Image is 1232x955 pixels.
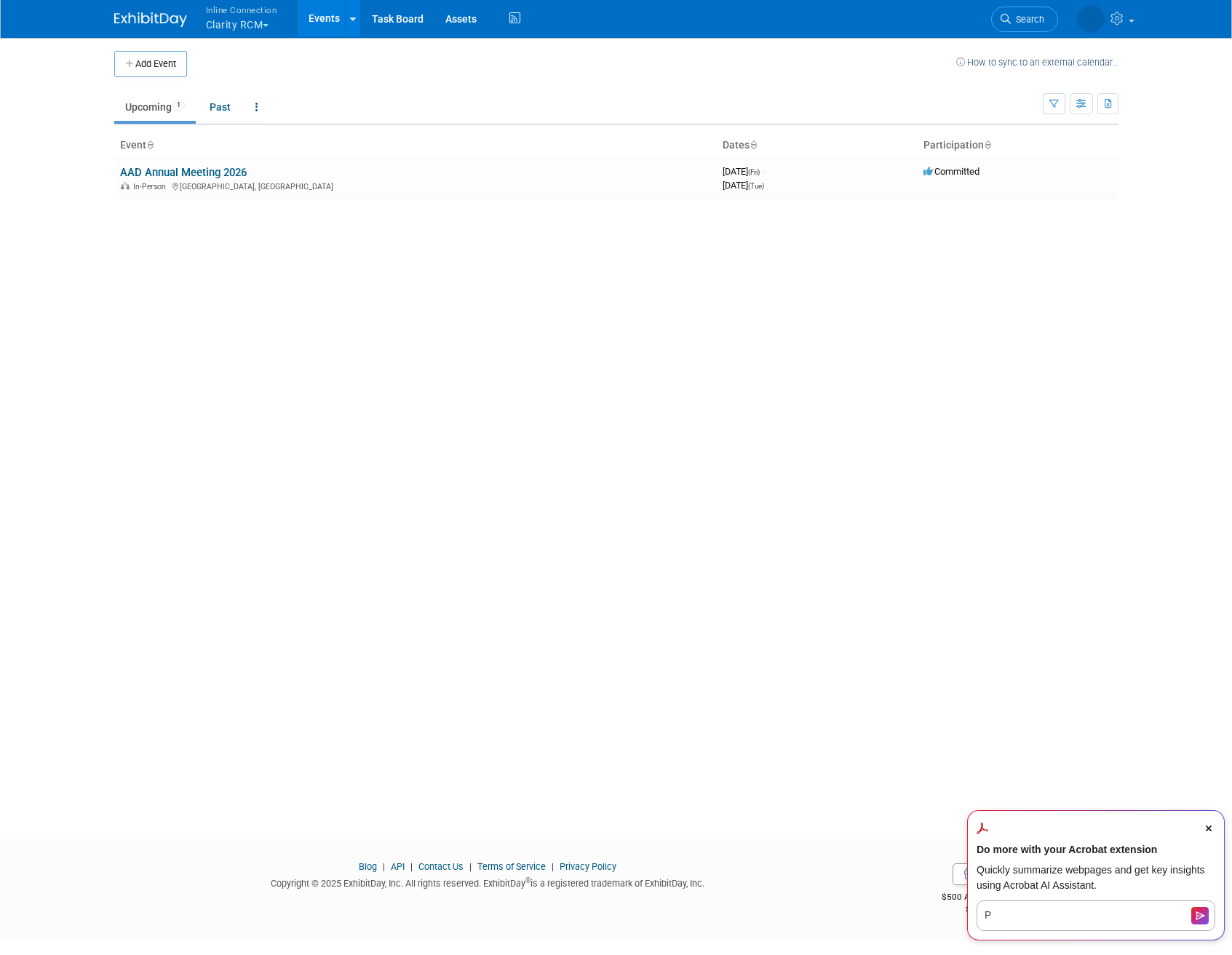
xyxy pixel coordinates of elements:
[883,881,1118,915] div: $500 Amazon gift card for you,
[748,182,764,190] span: (Tue)
[114,133,717,158] th: Event
[114,51,187,77] button: Add Event
[133,182,170,191] span: In-Person
[418,861,464,872] a: Contact Us
[956,57,1118,68] a: How to sync to an external calendar...
[206,2,277,17] span: Inline Connection
[1011,14,1044,25] span: Search
[991,7,1058,32] a: Search
[466,861,475,872] span: |
[477,861,546,872] a: Terms of Service
[199,93,242,121] a: Past
[379,861,389,872] span: |
[172,100,185,111] span: 1
[120,180,711,191] div: [GEOGRAPHIC_DATA], [GEOGRAPHIC_DATA]
[984,139,991,151] a: Sort by Participation Type
[923,166,979,177] span: Committed
[391,861,405,872] a: API
[723,180,764,191] span: [DATE]
[525,876,530,884] sup: ®
[146,139,154,151] a: Sort by Event Name
[918,133,1118,158] th: Participation
[883,903,1118,916] div: $150 off for them.
[748,168,760,176] span: (Fri)
[750,139,757,151] a: Sort by Start Date
[407,861,416,872] span: |
[359,861,377,872] a: Blog
[114,873,862,890] div: Copyright © 2025 ExhibitDay, Inc. All rights reserved. ExhibitDay is a registered trademark of Ex...
[114,93,196,121] a: Upcoming1
[114,12,187,27] img: ExhibitDay
[1077,5,1105,33] img: Brian Lew
[953,863,1049,885] a: Refer & Earn
[548,861,557,872] span: |
[762,166,764,177] span: -
[723,166,764,177] span: [DATE]
[560,861,616,872] a: Privacy Policy
[120,166,247,179] a: AAD Annual Meeting 2026
[717,133,918,158] th: Dates
[121,182,130,189] img: In-Person Event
